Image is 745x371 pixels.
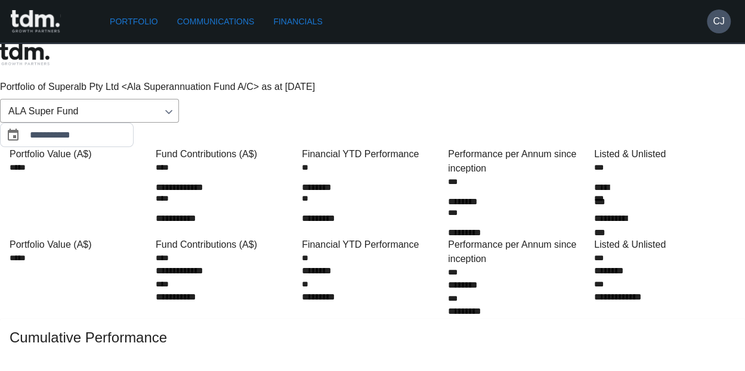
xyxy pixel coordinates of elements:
[448,147,589,176] div: Performance per Annum since inception
[713,14,725,29] h6: CJ
[10,328,735,347] span: Cumulative Performance
[172,11,259,33] a: Communications
[10,238,151,252] div: Portfolio Value (A$)
[448,238,589,266] div: Performance per Annum since inception
[156,238,297,252] div: Fund Contributions (A$)
[10,147,151,161] div: Portfolio Value (A$)
[156,147,297,161] div: Fund Contributions (A$)
[105,11,163,33] a: Portfolio
[268,11,327,33] a: Financials
[594,238,735,252] div: Listed & Unlisted
[1,123,25,147] button: Choose date, selected date is Aug 31, 2025
[707,10,731,33] button: CJ
[302,147,443,161] div: Financial YTD Performance
[594,147,735,161] div: Listed & Unlisted
[302,238,443,252] div: Financial YTD Performance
